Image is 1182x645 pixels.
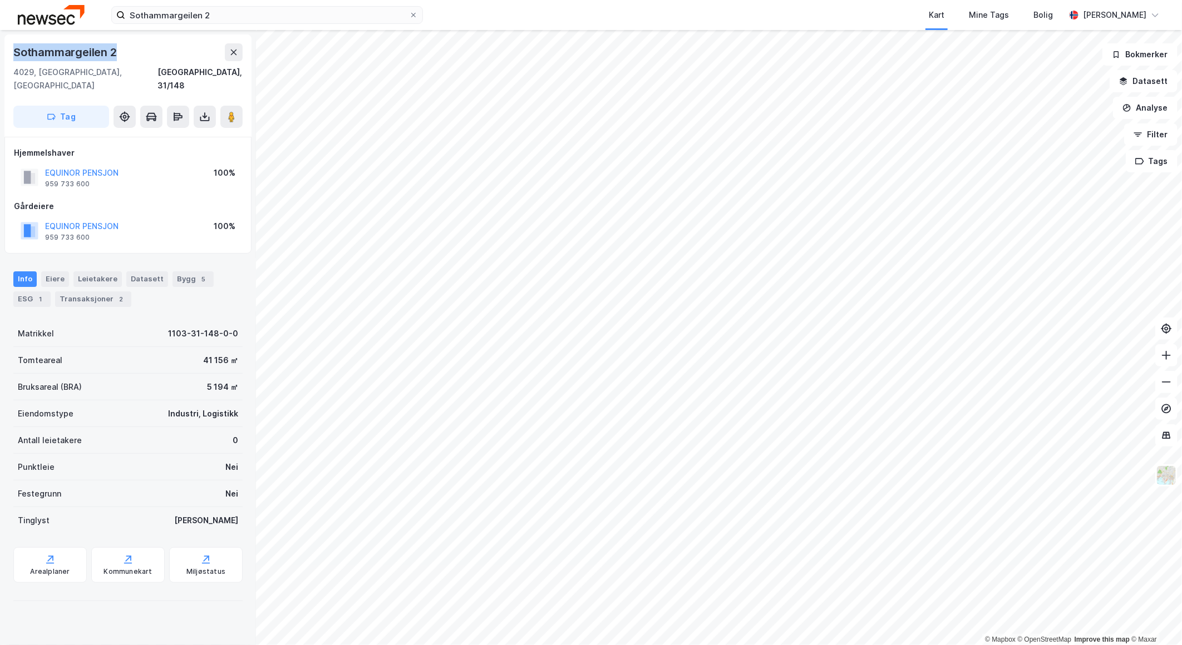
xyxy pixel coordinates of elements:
div: Tomteareal [18,354,62,367]
button: Datasett [1110,70,1178,92]
div: Datasett [126,271,168,287]
div: Hjemmelshaver [14,146,242,160]
div: Mine Tags [969,8,1009,22]
div: Matrikkel [18,327,54,340]
div: Kontrollprogram for chat [1126,592,1182,645]
button: Bokmerker [1102,43,1178,66]
div: 4029, [GEOGRAPHIC_DATA], [GEOGRAPHIC_DATA] [13,66,157,92]
img: Z [1156,465,1177,486]
div: 5 [198,274,209,285]
div: 41 156 ㎡ [203,354,238,367]
div: [GEOGRAPHIC_DATA], 31/148 [157,66,243,92]
div: Eiendomstype [18,407,73,420]
div: Bygg [173,271,214,287]
a: Mapbox [985,636,1016,643]
div: Sothammargeilen 2 [13,43,119,61]
div: Transaksjoner [55,291,131,307]
div: 0 [233,434,238,447]
div: 959 733 600 [45,180,90,188]
div: Leietakere [73,271,122,287]
div: Gårdeiere [14,200,242,213]
div: Bruksareal (BRA) [18,380,82,394]
div: Antall leietakere [18,434,82,447]
div: 1103-31-148-0-0 [168,327,238,340]
div: 5 194 ㎡ [207,380,238,394]
div: Kommunekart [104,567,152,576]
a: OpenStreetMap [1018,636,1072,643]
img: newsec-logo.f6e21ccffca1b3a03d2d.png [18,5,85,24]
div: Eiere [41,271,69,287]
div: Kart [929,8,944,22]
div: [PERSON_NAME] [174,514,238,527]
div: 100% [214,166,235,180]
button: Tags [1126,150,1178,172]
div: 100% [214,220,235,233]
a: Improve this map [1075,636,1130,643]
iframe: Chat Widget [1126,592,1182,645]
input: Søk på adresse, matrikkel, gårdeiere, leietakere eller personer [125,7,409,23]
div: Nei [225,487,238,500]
div: Nei [225,460,238,474]
button: Filter [1124,123,1178,146]
div: Miljøstatus [186,567,225,576]
div: Industri, Logistikk [168,407,238,420]
div: Info [13,271,37,287]
div: 959 733 600 [45,233,90,242]
div: [PERSON_NAME] [1083,8,1146,22]
button: Analyse [1113,97,1178,119]
div: Arealplaner [30,567,70,576]
div: Punktleie [18,460,55,474]
div: 2 [116,294,127,305]
div: Tinglyst [18,514,50,527]
div: Bolig [1033,8,1053,22]
button: Tag [13,106,109,128]
div: ESG [13,291,51,307]
div: 1 [35,294,46,305]
div: Festegrunn [18,487,61,500]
